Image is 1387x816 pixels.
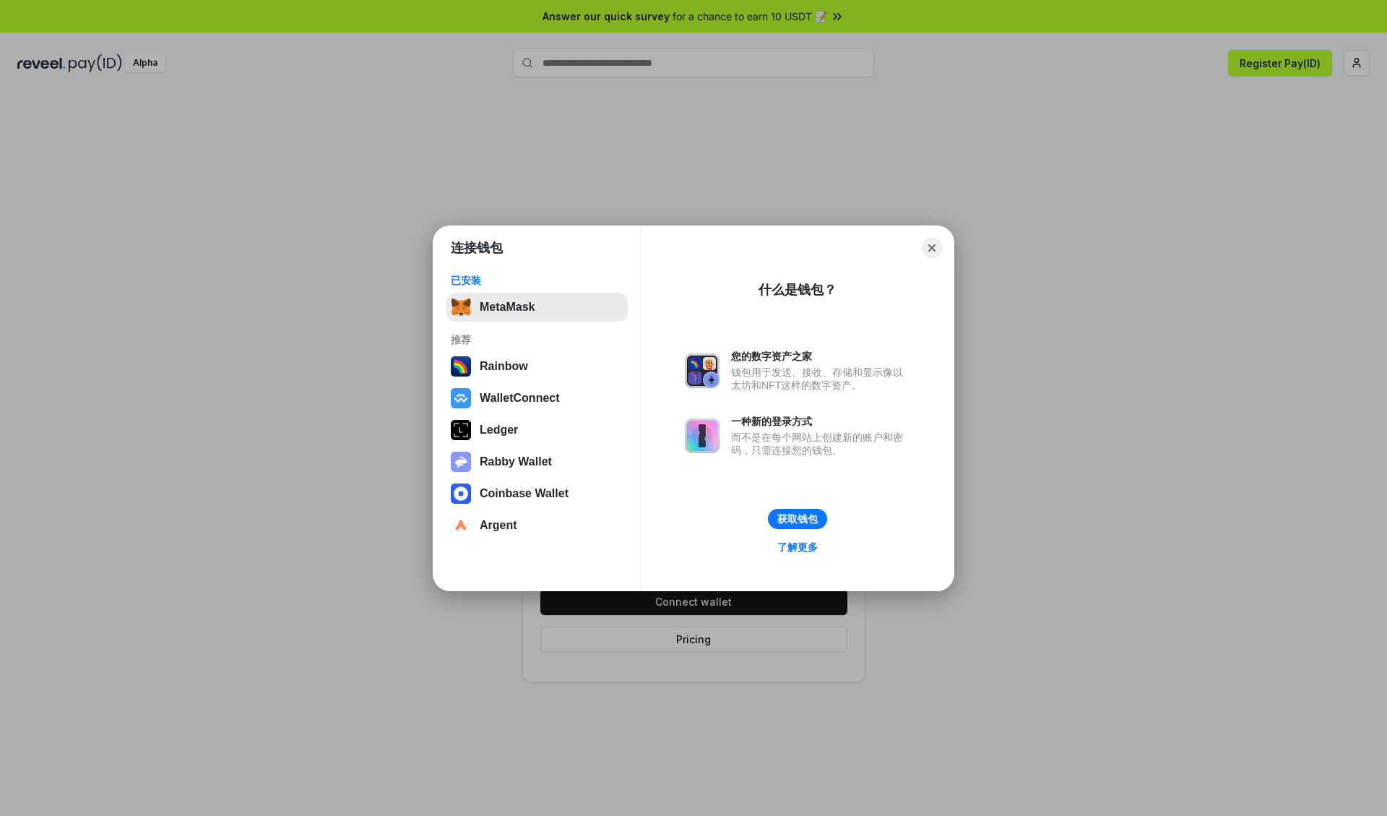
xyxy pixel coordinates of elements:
[777,512,818,525] div: 获取钱包
[446,352,628,381] button: Rainbow
[480,519,517,532] div: Argent
[451,356,471,377] img: svg+xml,%3Csvg%20width%3D%22120%22%20height%3D%22120%22%20viewBox%3D%220%200%20120%20120%22%20fil...
[685,418,720,453] img: svg+xml,%3Csvg%20xmlns%3D%22http%3A%2F%2Fwww.w3.org%2F2000%2Fsvg%22%20fill%3D%22none%22%20viewBox...
[451,484,471,504] img: svg+xml,%3Csvg%20width%3D%2228%22%20height%3D%2228%22%20viewBox%3D%220%200%2028%2028%22%20fill%3D...
[731,415,910,428] div: 一种新的登录方式
[769,538,826,557] a: 了解更多
[451,239,503,257] h1: 连接钱包
[759,281,837,299] div: 什么是钱包？
[480,487,569,500] div: Coinbase Wallet
[451,388,471,408] img: svg+xml,%3Csvg%20width%3D%2228%22%20height%3D%2228%22%20viewBox%3D%220%200%2028%2028%22%20fill%3D...
[922,238,942,258] button: Close
[446,447,628,476] button: Rabby Wallet
[731,431,910,457] div: 而不是在每个网站上创建新的账户和密码，只需连接您的钱包。
[480,301,535,314] div: MetaMask
[451,297,471,317] img: svg+xml,%3Csvg%20fill%3D%22none%22%20height%3D%2233%22%20viewBox%3D%220%200%2035%2033%22%20width%...
[451,420,471,440] img: svg+xml,%3Csvg%20xmlns%3D%22http%3A%2F%2Fwww.w3.org%2F2000%2Fsvg%22%20width%3D%2228%22%20height%3...
[480,424,518,437] div: Ledger
[446,479,628,508] button: Coinbase Wallet
[685,353,720,388] img: svg+xml,%3Csvg%20xmlns%3D%22http%3A%2F%2Fwww.w3.org%2F2000%2Fsvg%22%20fill%3D%22none%22%20viewBox...
[446,416,628,444] button: Ledger
[446,384,628,413] button: WalletConnect
[777,541,818,554] div: 了解更多
[451,515,471,536] img: svg+xml,%3Csvg%20width%3D%2228%22%20height%3D%2228%22%20viewBox%3D%220%200%2028%2028%22%20fill%3D...
[446,511,628,540] button: Argent
[731,366,910,392] div: 钱包用于发送、接收、存储和显示像以太坊和NFT这样的数字资产。
[731,350,910,363] div: 您的数字资产之家
[446,293,628,322] button: MetaMask
[768,509,827,529] button: 获取钱包
[451,452,471,472] img: svg+xml,%3Csvg%20xmlns%3D%22http%3A%2F%2Fwww.w3.org%2F2000%2Fsvg%22%20fill%3D%22none%22%20viewBox...
[480,360,528,373] div: Rainbow
[480,455,552,468] div: Rabby Wallet
[451,274,623,287] div: 已安装
[480,392,560,405] div: WalletConnect
[451,333,623,346] div: 推荐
